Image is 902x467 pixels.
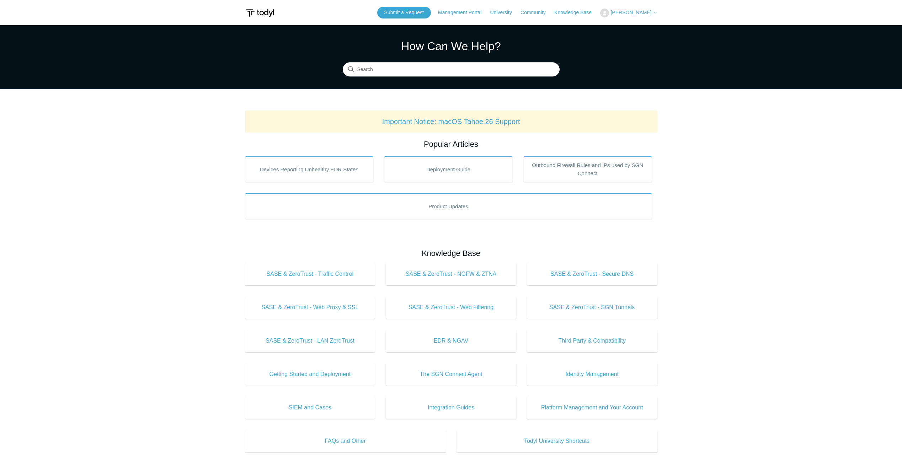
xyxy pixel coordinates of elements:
[256,437,435,445] span: FAQs and Other
[382,118,520,125] a: Important Notice: macOS Tahoe 26 Support
[554,9,599,16] a: Knowledge Base
[386,363,516,386] a: The SGN Connect Agent
[396,403,506,412] span: Integration Guides
[396,370,506,379] span: The SGN Connect Agent
[245,296,375,319] a: SASE & ZeroTrust - Web Proxy & SSL
[256,370,365,379] span: Getting Started and Deployment
[527,363,657,386] a: Identity Management
[245,396,375,419] a: SIEM and Cases
[245,329,375,352] a: SASE & ZeroTrust - LAN ZeroTrust
[386,396,516,419] a: Integration Guides
[527,296,657,319] a: SASE & ZeroTrust - SGN Tunnels
[490,9,519,16] a: University
[467,437,647,445] span: Todyl University Shortcuts
[256,303,365,312] span: SASE & ZeroTrust - Web Proxy & SSL
[457,430,657,452] a: Todyl University Shortcuts
[610,10,651,15] span: [PERSON_NAME]
[527,396,657,419] a: Platform Management and Your Account
[245,247,657,259] h2: Knowledge Base
[256,337,365,345] span: SASE & ZeroTrust - LAN ZeroTrust
[377,7,431,18] a: Submit a Request
[386,296,516,319] a: SASE & ZeroTrust - Web Filtering
[538,370,647,379] span: Identity Management
[600,9,657,17] button: [PERSON_NAME]
[438,9,489,16] a: Management Portal
[245,263,375,285] a: SASE & ZeroTrust - Traffic Control
[245,363,375,386] a: Getting Started and Deployment
[343,63,560,77] input: Search
[256,403,365,412] span: SIEM and Cases
[538,303,647,312] span: SASE & ZeroTrust - SGN Tunnels
[396,270,506,278] span: SASE & ZeroTrust - NGFW & ZTNA
[384,156,513,182] a: Deployment Guide
[523,156,652,182] a: Outbound Firewall Rules and IPs used by SGN Connect
[538,337,647,345] span: Third Party & Compatibility
[396,337,506,345] span: EDR & NGAV
[245,193,652,219] a: Product Updates
[386,329,516,352] a: EDR & NGAV
[245,430,446,452] a: FAQs and Other
[256,270,365,278] span: SASE & ZeroTrust - Traffic Control
[521,9,553,16] a: Community
[386,263,516,285] a: SASE & ZeroTrust - NGFW & ZTNA
[538,403,647,412] span: Platform Management and Your Account
[527,329,657,352] a: Third Party & Compatibility
[245,156,374,182] a: Devices Reporting Unhealthy EDR States
[396,303,506,312] span: SASE & ZeroTrust - Web Filtering
[245,138,657,150] h2: Popular Articles
[538,270,647,278] span: SASE & ZeroTrust - Secure DNS
[527,263,657,285] a: SASE & ZeroTrust - Secure DNS
[245,6,275,20] img: Todyl Support Center Help Center home page
[343,38,560,55] h1: How Can We Help?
